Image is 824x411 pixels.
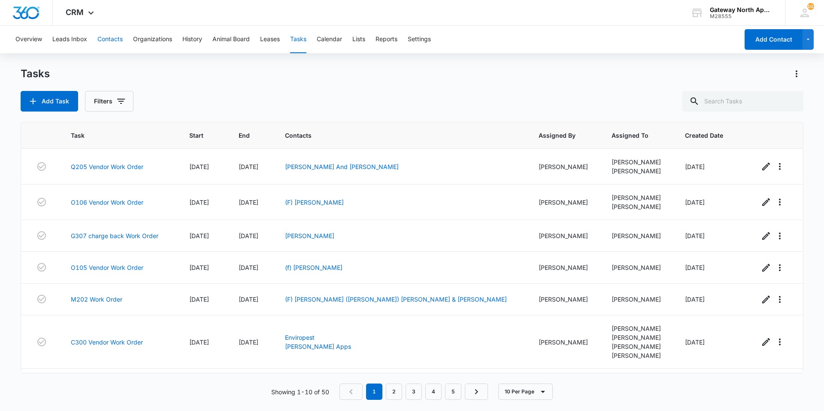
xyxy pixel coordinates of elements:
[71,131,156,140] span: Task
[271,387,329,396] p: Showing 1-10 of 50
[807,3,814,10] span: 103
[710,13,772,19] div: account id
[212,26,250,53] button: Animal Board
[612,131,651,140] span: Assigned To
[97,26,123,53] button: Contacts
[182,26,202,53] button: History
[612,202,664,211] div: [PERSON_NAME]
[685,199,705,206] span: [DATE]
[239,131,252,140] span: End
[285,264,342,271] a: (f) [PERSON_NAME]
[239,163,258,170] span: [DATE]
[612,351,664,360] div: [PERSON_NAME]
[285,199,344,206] a: (F) [PERSON_NAME]
[498,384,553,400] button: 10 Per Page
[366,384,382,400] em: 1
[71,263,143,272] a: O105 Vendor Work Order
[685,232,705,239] span: [DATE]
[339,384,488,400] nav: Pagination
[189,163,209,170] span: [DATE]
[612,295,664,304] div: [PERSON_NAME]
[71,231,158,240] a: G307 charge back Work Order
[239,338,258,346] span: [DATE]
[807,3,814,10] div: notifications count
[239,199,258,206] span: [DATE]
[71,295,122,304] a: M202 Work Order
[21,67,50,80] h1: Tasks
[425,384,442,400] a: Page 4
[71,162,143,171] a: Q205 Vendor Work Order
[71,198,143,207] a: O106 Vendor Work Order
[539,338,591,347] div: [PERSON_NAME]
[408,26,431,53] button: Settings
[612,324,664,333] div: [PERSON_NAME]
[189,264,209,271] span: [DATE]
[745,29,803,50] button: Add Contact
[21,91,78,112] button: Add Task
[133,26,172,53] button: Organizations
[406,384,422,400] a: Page 3
[285,232,334,239] a: [PERSON_NAME]
[290,26,306,53] button: Tasks
[612,157,664,166] div: [PERSON_NAME]
[260,26,280,53] button: Leases
[612,166,664,175] div: [PERSON_NAME]
[52,26,87,53] button: Leads Inbox
[317,26,342,53] button: Calendar
[790,67,803,81] button: Actions
[685,163,705,170] span: [DATE]
[682,91,803,112] input: Search Tasks
[285,296,507,303] a: (F) [PERSON_NAME] ([PERSON_NAME]) [PERSON_NAME] & [PERSON_NAME]
[612,263,664,272] div: [PERSON_NAME]
[239,296,258,303] span: [DATE]
[539,162,591,171] div: [PERSON_NAME]
[285,343,351,350] a: [PERSON_NAME] Apps
[612,193,664,202] div: [PERSON_NAME]
[612,333,664,342] div: [PERSON_NAME]
[189,199,209,206] span: [DATE]
[386,384,402,400] a: Page 2
[465,384,488,400] a: Next Page
[352,26,365,53] button: Lists
[189,296,209,303] span: [DATE]
[685,296,705,303] span: [DATE]
[15,26,42,53] button: Overview
[539,263,591,272] div: [PERSON_NAME]
[189,338,209,346] span: [DATE]
[539,295,591,304] div: [PERSON_NAME]
[85,91,133,112] button: Filters
[685,131,727,140] span: Created Date
[539,198,591,207] div: [PERSON_NAME]
[612,231,664,240] div: [PERSON_NAME]
[189,131,206,140] span: Start
[612,342,664,351] div: [PERSON_NAME]
[539,131,579,140] span: Assigned By
[239,232,258,239] span: [DATE]
[539,231,591,240] div: [PERSON_NAME]
[285,163,399,170] a: [PERSON_NAME] And [PERSON_NAME]
[66,8,84,17] span: CRM
[239,264,258,271] span: [DATE]
[710,6,772,13] div: account name
[685,338,705,346] span: [DATE]
[445,384,461,400] a: Page 5
[285,334,315,341] a: Enviropest
[285,131,506,140] span: Contacts
[71,338,143,347] a: C300 Vendor Work Order
[189,232,209,239] span: [DATE]
[376,26,397,53] button: Reports
[685,264,705,271] span: [DATE]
